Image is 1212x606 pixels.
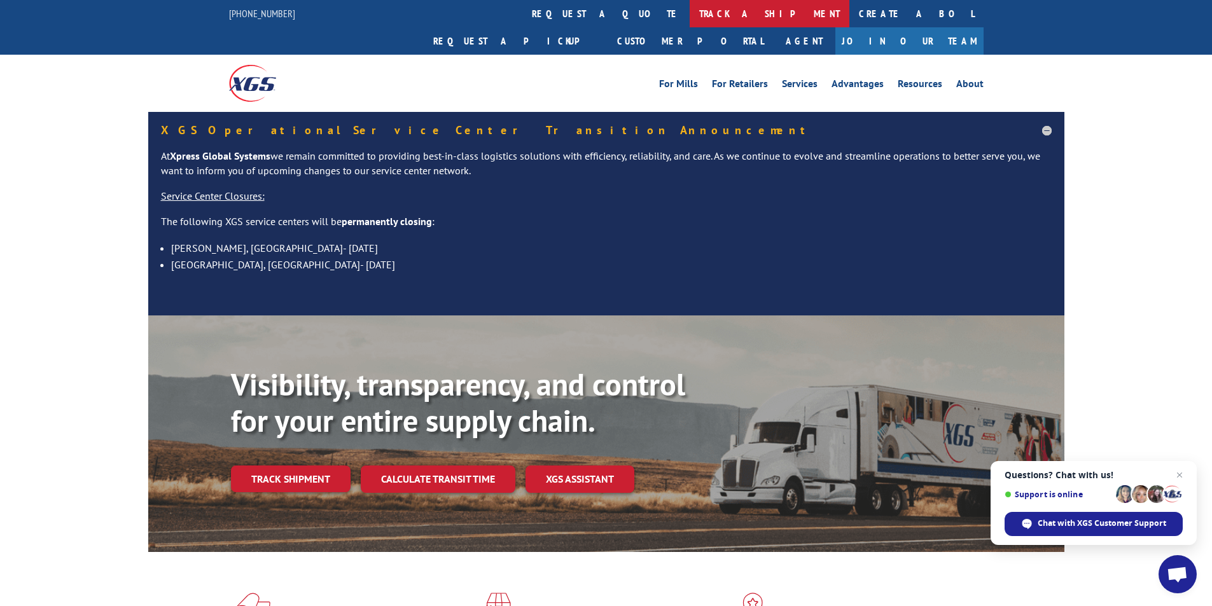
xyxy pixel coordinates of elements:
a: [PHONE_NUMBER] [229,7,295,20]
a: For Retailers [712,79,768,93]
a: Advantages [832,79,884,93]
a: Customer Portal [608,27,773,55]
a: Request a pickup [424,27,608,55]
a: Track shipment [231,465,351,492]
h5: XGS Operational Service Center Transition Announcement [161,125,1052,136]
p: The following XGS service centers will be : [161,214,1052,240]
a: About [956,79,984,93]
strong: Xpress Global Systems [170,149,270,162]
b: Visibility, transparency, and control for your entire supply chain. [231,364,685,441]
a: Agent [773,27,835,55]
a: Resources [898,79,942,93]
span: Chat with XGS Customer Support [1038,518,1166,529]
a: XGS ASSISTANT [526,465,634,493]
a: Open chat [1159,555,1197,593]
a: Calculate transit time [361,465,515,493]
span: Chat with XGS Customer Support [1005,512,1183,536]
p: At we remain committed to providing best-in-class logistics solutions with efficiency, reliabilit... [161,149,1052,189]
u: Service Center Closures: [161,189,265,202]
li: [PERSON_NAME], [GEOGRAPHIC_DATA]- [DATE] [171,240,1052,256]
strong: permanently closing [342,215,432,228]
a: For Mills [659,79,698,93]
span: Questions? Chat with us! [1005,470,1183,480]
span: Support is online [1005,490,1111,499]
a: Services [782,79,818,93]
li: [GEOGRAPHIC_DATA], [GEOGRAPHIC_DATA]- [DATE] [171,256,1052,273]
a: Join Our Team [835,27,984,55]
